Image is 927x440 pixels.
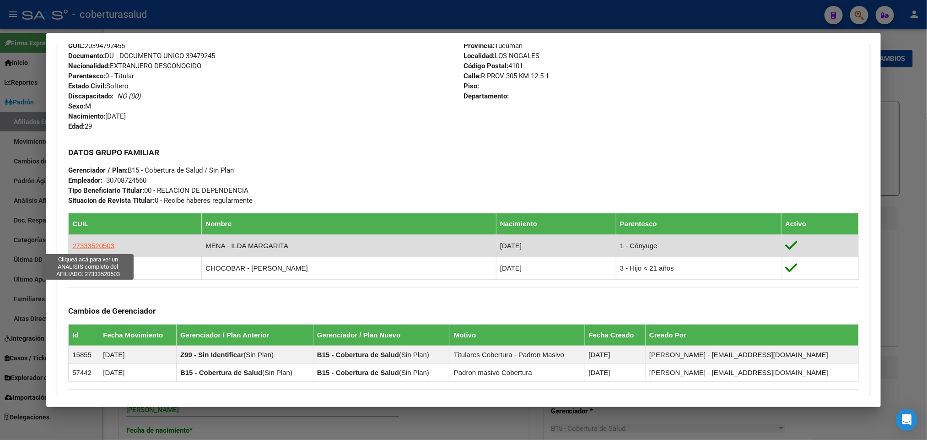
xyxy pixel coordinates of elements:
strong: Z99 - Sin Identificar [180,351,243,359]
td: [DATE] [496,257,616,280]
h3: Cambios de Gerenciador [68,306,858,316]
span: [DATE] [68,112,126,120]
span: B15 - Cobertura de Salud / Sin Plan [68,166,234,174]
th: Gerenciador / Plan Nuevo [313,324,450,346]
strong: Nacimiento: [68,112,105,120]
td: 1 - Cónyuge [616,235,781,257]
th: Parentesco [616,213,781,235]
span: 27333520503 [72,242,114,250]
strong: Situacion de Revista Titular: [68,196,155,205]
span: DU - DOCUMENTO UNICO 39479245 [68,52,215,60]
td: [DATE] [585,364,646,381]
span: R PROV 305 KM 12.5 1 [463,72,549,80]
td: [PERSON_NAME] - [EMAIL_ADDRESS][DOMAIN_NAME] [646,364,858,381]
td: [DATE] [496,235,616,257]
th: Nacimiento [496,213,616,235]
span: 0 - Recibe haberes regularmente [68,196,253,205]
span: Tucuman [463,42,523,50]
td: ( ) [176,346,313,364]
span: EXTRANJERO DESCONOCIDO [68,62,201,70]
th: Gerenciador / Plan Anterior [176,324,313,346]
strong: Nacionalidad: [68,62,110,70]
td: [DATE] [99,346,177,364]
span: 20394792455 [68,42,125,50]
td: CHOCOBAR - [PERSON_NAME] [202,257,496,280]
strong: Empleador: [68,176,102,185]
strong: Edad: [68,122,85,130]
td: Padron masivo Cobertura [450,364,585,381]
span: Soltero [68,82,129,90]
strong: B15 - Cobertura de Salud [180,369,262,376]
td: [DATE] [585,346,646,364]
td: 57442 [69,364,99,381]
th: Activo [781,213,858,235]
div: Open Intercom Messenger [896,409,918,431]
td: [DATE] [99,364,177,381]
td: ( ) [313,364,450,381]
th: Id [69,324,99,346]
span: 00 - RELACION DE DEPENDENCIA [68,186,248,195]
strong: Sexo: [68,102,85,110]
strong: B15 - Cobertura de Salud [317,369,399,376]
h3: DATOS GRUPO FAMILIAR [68,147,858,158]
span: 4101 [463,62,523,70]
span: Sin Plan [246,351,271,359]
span: LOS NOGALES [463,52,539,60]
span: Sin Plan [401,369,427,376]
td: MENA - ILDA MARGARITA [202,235,496,257]
strong: Parentesco: [68,72,105,80]
strong: Piso: [463,82,479,90]
td: Titulares Cobertura - Padron Masivo [450,346,585,364]
th: CUIL [69,213,202,235]
strong: Tipo Beneficiario Titular: [68,186,144,195]
td: [PERSON_NAME] - [EMAIL_ADDRESS][DOMAIN_NAME] [646,346,858,364]
strong: Código Postal: [463,62,508,70]
div: 30708724560 [106,175,146,185]
span: Sin Plan [264,369,290,376]
span: 29 [68,122,92,130]
span: 20587664810 [72,264,114,272]
i: NO (00) [117,92,140,100]
th: Fecha Creado [585,324,646,346]
strong: Provincia: [463,42,495,50]
strong: Discapacitado: [68,92,113,100]
td: 15855 [69,346,99,364]
th: Creado Por [646,324,858,346]
strong: Gerenciador / Plan: [68,166,128,174]
strong: Documento: [68,52,105,60]
td: ( ) [313,346,450,364]
span: M [68,102,91,110]
span: Sin Plan [401,351,427,359]
strong: Estado Civil: [68,82,106,90]
strong: Departamento: [463,92,509,100]
strong: Localidad: [463,52,495,60]
th: Fecha Movimiento [99,324,177,346]
th: Motivo [450,324,585,346]
td: ( ) [176,364,313,381]
strong: CUIL: [68,42,85,50]
span: 0 - Titular [68,72,134,80]
td: 3 - Hijo < 21 años [616,257,781,280]
th: Nombre [202,213,496,235]
strong: B15 - Cobertura de Salud [317,351,399,359]
strong: Calle: [463,72,481,80]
